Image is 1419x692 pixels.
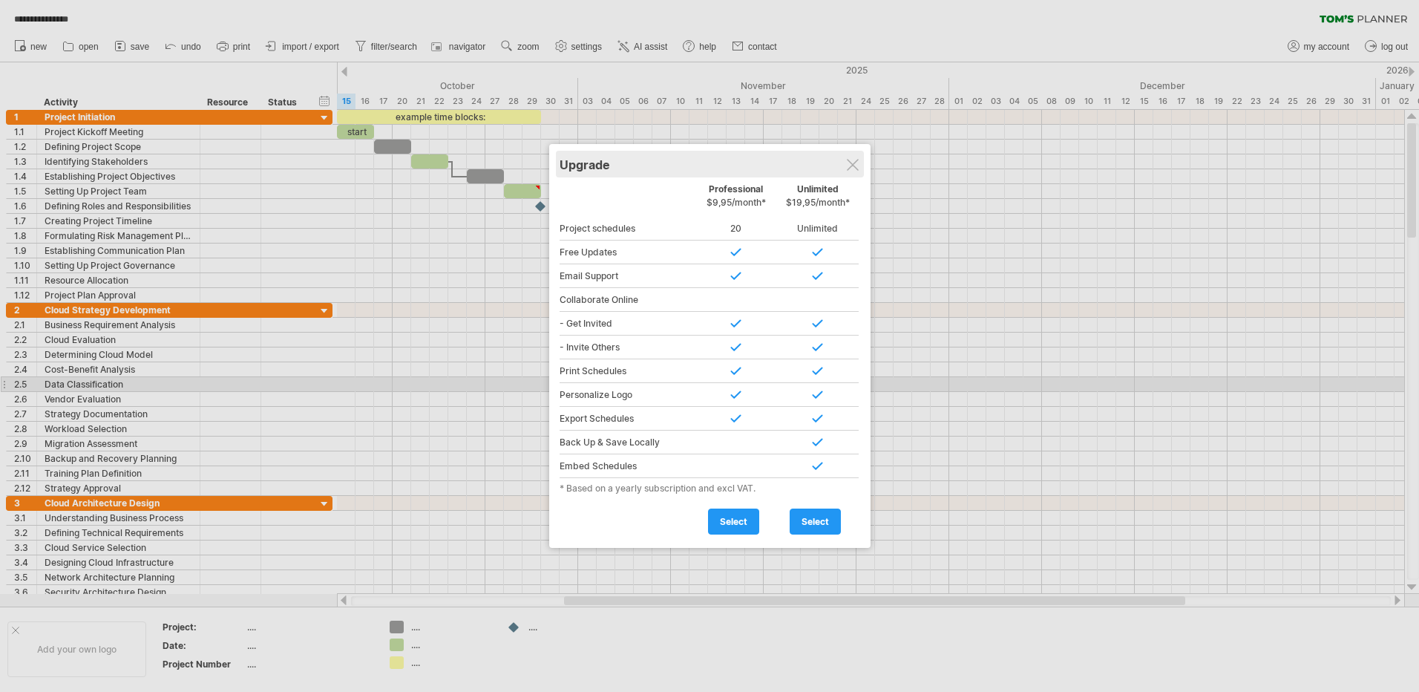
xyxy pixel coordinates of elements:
[790,509,841,535] a: select
[720,516,747,527] span: select
[560,336,695,359] div: - Invite Others
[695,217,777,241] div: 20
[560,151,860,177] div: Upgrade
[560,454,695,478] div: Embed Schedules
[560,312,695,336] div: - Get Invited
[560,483,860,494] div: * Based on a yearly subscription and excl VAT.
[560,288,695,312] div: Collaborate Online
[560,241,695,264] div: Free Updates
[560,383,695,407] div: Personalize Logo
[707,197,766,208] span: $9,95/month*
[695,183,777,215] div: Professional
[560,431,695,454] div: Back Up & Save Locally
[560,359,695,383] div: Print Schedules
[560,217,695,241] div: Project schedules
[708,509,759,535] a: select
[560,407,695,431] div: Export Schedules
[777,217,859,241] div: Unlimited
[786,197,850,208] span: $19,95/month*
[802,516,829,527] span: select
[777,183,859,215] div: Unlimited
[560,264,695,288] div: Email Support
